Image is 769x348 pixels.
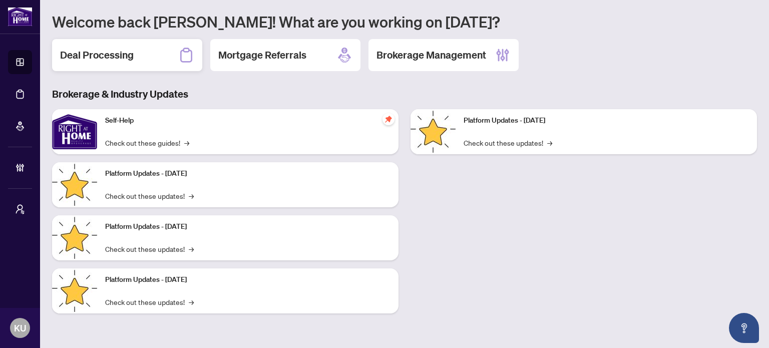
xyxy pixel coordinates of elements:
span: KU [14,321,26,335]
h2: Deal Processing [60,48,134,62]
img: logo [8,8,32,26]
span: → [547,137,552,148]
p: Platform Updates - [DATE] [105,221,391,232]
h2: Mortgage Referrals [218,48,306,62]
img: Platform Updates - September 16, 2025 [52,162,97,207]
a: Check out these guides!→ [105,137,189,148]
img: Self-Help [52,109,97,154]
span: pushpin [382,113,395,125]
p: Platform Updates - [DATE] [105,274,391,285]
h3: Brokerage & Industry Updates [52,87,757,101]
span: → [189,243,194,254]
h2: Brokerage Management [376,48,486,62]
p: Self-Help [105,115,391,126]
img: Platform Updates - June 23, 2025 [411,109,456,154]
p: Platform Updates - [DATE] [105,168,391,179]
span: → [184,137,189,148]
span: user-switch [15,204,25,214]
button: Open asap [729,313,759,343]
a: Check out these updates!→ [105,190,194,201]
a: Check out these updates!→ [105,296,194,307]
a: Check out these updates!→ [105,243,194,254]
img: Platform Updates - July 21, 2025 [52,215,97,260]
span: → [189,296,194,307]
h1: Welcome back [PERSON_NAME]! What are you working on [DATE]? [52,12,757,31]
a: Check out these updates!→ [464,137,552,148]
span: → [189,190,194,201]
img: Platform Updates - July 8, 2025 [52,268,97,313]
p: Platform Updates - [DATE] [464,115,749,126]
